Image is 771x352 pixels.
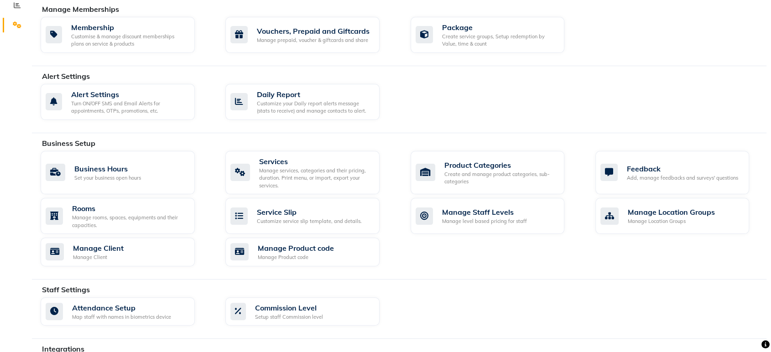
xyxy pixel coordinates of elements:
div: Services [259,156,372,167]
a: Attendance SetupMap staff with names in biometrics device [41,297,212,326]
div: Vouchers, Prepaid and Giftcards [257,26,370,36]
a: Product CategoriesCreate and manage product categories, sub-categories [411,151,582,195]
a: RoomsManage rooms, spaces, equipments and their capacities. [41,198,212,234]
div: Manage Location Groups [628,217,715,225]
div: Customise & manage discount memberships plans on service & products [71,33,188,48]
div: Create and manage product categories, sub-categories [444,171,557,186]
div: Manage Location Groups [628,207,715,217]
div: Map staff with names in biometrics device [72,313,171,321]
a: PackageCreate service groups, Setup redemption by Value, time & count [411,17,582,53]
div: Membership [71,22,188,33]
div: Manage prepaid, voucher & giftcards and share [257,36,370,44]
div: Daily Report [257,89,372,100]
div: Package [442,22,557,33]
a: Service SlipCustomize service slip template, and details. [225,198,396,234]
div: Rooms [72,203,188,214]
div: Manage level based pricing for staff [442,217,527,225]
div: Add, manage feedbacks and surveys' questions [627,174,738,182]
a: Manage Location GroupsManage Location Groups [595,198,766,234]
div: Create service groups, Setup redemption by Value, time & count [442,33,557,48]
a: Commission LevelSetup staff Commission level [225,297,396,326]
a: Manage ClientManage Client [41,238,212,266]
div: Manage Product code [258,254,334,261]
div: Feedback [627,163,738,174]
div: Service Slip [257,207,362,217]
a: Manage Product codeManage Product code [225,238,396,266]
div: Set your business open hours [74,174,141,182]
a: Business HoursSet your business open hours [41,151,212,195]
div: Manage Staff Levels [442,207,527,217]
div: Turn ON/OFF SMS and Email Alerts for appointments, OTPs, promotions, etc. [71,100,188,115]
div: Manage rooms, spaces, equipments and their capacities. [72,214,188,229]
a: Alert SettingsTurn ON/OFF SMS and Email Alerts for appointments, OTPs, promotions, etc. [41,84,212,120]
div: Attendance Setup [72,302,171,313]
a: Manage Staff LevelsManage level based pricing for staff [411,198,582,234]
a: ServicesManage services, categories and their pricing, duration. Print menu, or import, export yo... [225,151,396,195]
a: FeedbackAdd, manage feedbacks and surveys' questions [595,151,766,195]
div: Manage Client [73,254,124,261]
div: Manage services, categories and their pricing, duration. Print menu, or import, export your servi... [259,167,372,190]
a: Daily ReportCustomize your Daily report alerts message (stats to receive) and manage contacts to ... [225,84,396,120]
div: Alert Settings [71,89,188,100]
div: Business Hours [74,163,141,174]
div: Manage Client [73,243,124,254]
div: Commission Level [255,302,323,313]
a: MembershipCustomise & manage discount memberships plans on service & products [41,17,212,53]
a: Vouchers, Prepaid and GiftcardsManage prepaid, voucher & giftcards and share [225,17,396,53]
div: Customize service slip template, and details. [257,217,362,225]
div: Manage Product code [258,243,334,254]
div: Product Categories [444,160,557,171]
div: Customize your Daily report alerts message (stats to receive) and manage contacts to alert. [257,100,372,115]
div: Setup staff Commission level [255,313,323,321]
